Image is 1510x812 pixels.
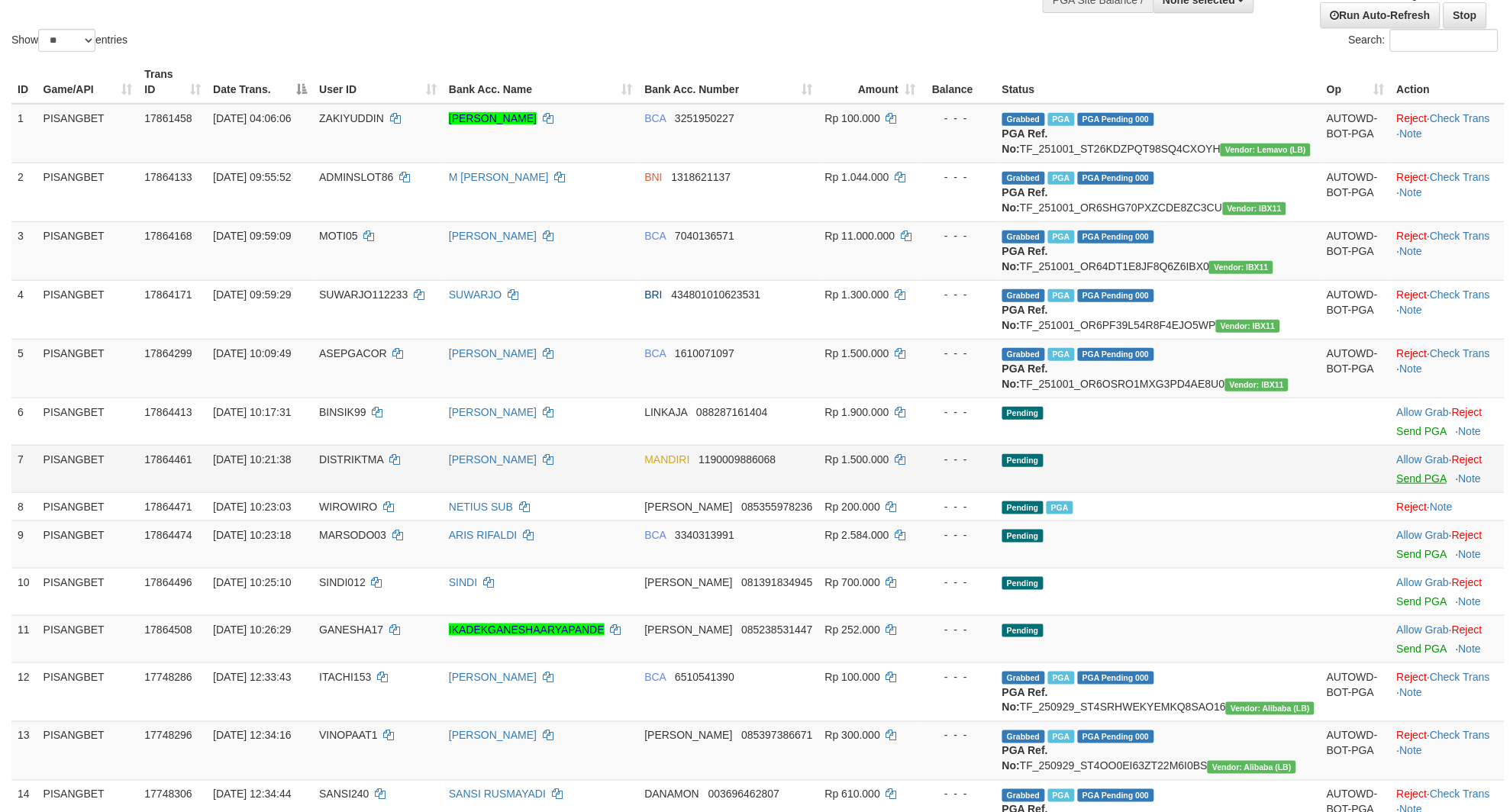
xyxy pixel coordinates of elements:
[1397,671,1428,683] a: Reject
[213,788,291,801] span: [DATE] 12:34:44
[1397,643,1447,655] a: Send PGA
[1397,453,1449,466] a: Allow Grab
[825,529,889,541] span: Rp 2.584.000
[1400,127,1423,140] a: Note
[1391,520,1505,568] td: ·
[11,520,37,568] td: 9
[213,529,291,541] span: [DATE] 10:23:18
[928,346,990,361] div: - - -
[1397,288,1428,301] a: Reject
[996,339,1321,398] td: TF_251001_OR6OSRO1MXG3PD4AE8U0
[1321,339,1391,398] td: AUTOWD-BOT-PGA
[675,671,734,683] span: Copy 6510541390 to clipboard
[144,406,192,418] span: 17864413
[645,529,666,541] span: BCA
[741,576,812,588] span: Copy 081391834945 to clipboard
[825,406,889,418] span: Rp 1.900.000
[319,112,384,124] span: ZAKIYUDDIN
[928,111,990,126] div: - - -
[1452,623,1483,636] a: Reject
[38,29,95,52] select: Showentries
[645,501,733,513] span: [PERSON_NAME]
[1078,348,1154,361] span: PGA Pending
[319,730,378,742] span: VINOPAAT1
[144,623,192,636] span: 17864508
[675,112,734,124] span: Copy 3251950227 to clipboard
[1321,662,1391,721] td: AUTOWD-BOT-PGA
[1444,2,1487,28] a: Stop
[928,228,990,243] div: - - -
[1321,163,1391,221] td: AUTOWD-BOT-PGA
[825,288,889,301] span: Rp 1.300.000
[1391,280,1505,339] td: · ·
[319,406,366,418] span: BINSIK99
[449,112,537,124] a: [PERSON_NAME]
[1397,623,1452,636] span: ·
[996,280,1321,339] td: TF_251001_OR6PF39L54R8F4EJO5WP
[1048,289,1075,302] span: Marked by avkvina
[1391,445,1505,492] td: ·
[144,501,192,513] span: 17864471
[449,406,537,418] a: [PERSON_NAME]
[144,788,192,801] span: 17748306
[449,501,513,513] a: NETIUS SUB
[213,288,291,301] span: [DATE] 09:59:29
[37,339,139,398] td: PISANGBET
[1391,104,1505,163] td: · ·
[1078,672,1154,685] span: PGA Pending
[11,339,37,398] td: 5
[449,230,537,242] a: [PERSON_NAME]
[1397,595,1447,607] a: Send PGA
[1002,348,1045,361] span: Grabbed
[928,169,990,185] div: - - -
[1397,576,1452,588] span: ·
[1431,230,1491,242] a: Check Trans
[37,398,139,445] td: PISANGBET
[819,60,921,104] th: Amount: activate to sort column ascending
[825,453,889,466] span: Rp 1.500.000
[1391,568,1505,615] td: ·
[1391,615,1505,662] td: ·
[1397,576,1449,588] a: Allow Grab
[1047,501,1073,514] span: Marked by avkrizkynain
[1431,112,1491,124] a: Check Trans
[928,287,990,302] div: - - -
[645,730,733,742] span: [PERSON_NAME]
[825,730,880,742] span: Rp 300.000
[645,230,666,242] span: BCA
[996,721,1321,780] td: TF_250929_ST4OO0EI63ZT22M6I0BS
[1002,127,1048,155] b: PGA Ref. No:
[11,60,37,104] th: ID
[11,29,127,52] label: Show entries
[1391,398,1505,445] td: ·
[1002,501,1044,514] span: Pending
[449,788,546,801] a: SANSI RUSMAYADI
[675,230,734,242] span: Copy 7040136571 to clipboard
[213,671,291,683] span: [DATE] 12:33:43
[144,671,192,683] span: 17748286
[1452,453,1483,466] a: Reject
[1397,171,1428,183] a: Reject
[1225,379,1289,391] span: Vendor URL: https://order6.1velocity.biz
[1397,548,1447,560] a: Send PGA
[1397,453,1452,466] span: ·
[144,730,192,742] span: 17748296
[1431,171,1491,183] a: Check Trans
[449,730,537,742] a: [PERSON_NAME]
[1397,230,1428,242] a: Reject
[1002,304,1048,331] b: PGA Ref. No:
[1002,113,1045,126] span: Grabbed
[37,568,139,615] td: PISANGBET
[319,788,369,801] span: SANSI240
[319,529,386,541] span: MARSODO03
[144,529,192,541] span: 17864474
[996,221,1321,280] td: TF_251001_OR64DT1E8JF8Q6Z6IBX0
[928,787,990,802] div: - - -
[996,104,1321,163] td: TF_251001_ST26KDZPQT98SQ4CXOYH
[1002,745,1048,772] b: PGA Ref. No:
[825,788,880,801] span: Rp 610.000
[11,398,37,445] td: 6
[1400,362,1423,375] a: Note
[1397,347,1428,359] a: Reject
[1390,29,1499,52] input: Search:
